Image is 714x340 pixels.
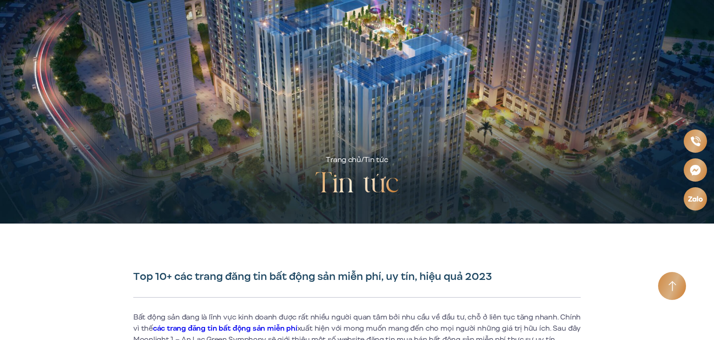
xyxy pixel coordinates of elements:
[133,270,581,283] h1: Top 10+ các trang đăng tin bất động sản miễn phí, uy tín, hiệu quả 2023
[690,136,701,147] img: Phone icon
[315,166,399,203] h2: Tin tức
[326,155,388,166] div: /
[326,155,361,165] a: Trang chủ
[668,281,676,292] img: Arrow icon
[153,323,297,333] a: các trang đăng tin bất động sản miễn phí
[687,195,704,203] img: Zalo icon
[689,163,702,177] img: Messenger icon
[364,155,388,165] span: Tin tức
